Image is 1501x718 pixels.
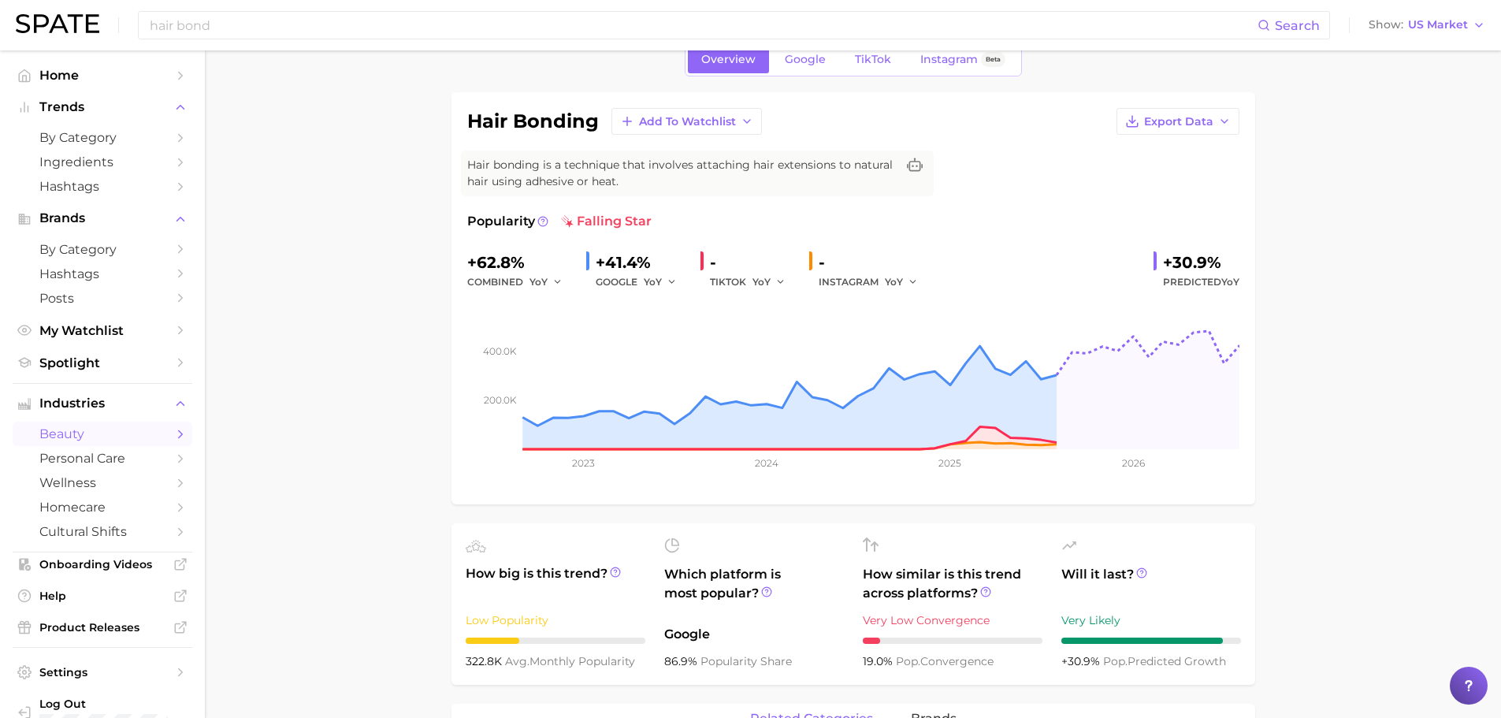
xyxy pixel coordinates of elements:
[39,323,165,338] span: My Watchlist
[13,584,192,608] a: Help
[13,552,192,576] a: Onboarding Videos
[39,130,165,145] span: by Category
[819,273,929,292] div: INSTAGRAM
[39,665,165,679] span: Settings
[596,273,688,292] div: GOOGLE
[920,53,978,66] span: Instagram
[148,12,1258,39] input: Search here for a brand, industry, or ingredient
[16,14,99,33] img: SPATE
[855,53,891,66] span: TikTok
[13,318,192,343] a: My Watchlist
[13,660,192,684] a: Settings
[1116,108,1239,135] button: Export Data
[39,355,165,370] span: Spotlight
[39,500,165,515] span: homecare
[1061,654,1103,668] span: +30.9%
[39,100,165,114] span: Trends
[13,63,192,87] a: Home
[13,519,192,544] a: cultural shifts
[13,150,192,174] a: Ingredients
[710,273,797,292] div: TIKTOK
[529,275,548,288] span: YoY
[39,620,165,634] span: Product Releases
[39,557,165,571] span: Onboarding Videos
[1103,654,1226,668] span: predicted growth
[639,115,736,128] span: Add to Watchlist
[39,242,165,257] span: by Category
[986,53,1001,66] span: Beta
[561,212,652,231] span: falling star
[466,564,645,603] span: How big is this trend?
[863,638,1042,644] div: 1 / 10
[664,654,700,668] span: 86.9%
[1061,565,1241,603] span: Will it last?
[467,157,896,190] span: Hair bonding is a technique that involves attaching hair extensions to natural hair using adhesiv...
[907,46,1019,73] a: InstagramBeta
[467,250,574,275] div: +62.8%
[1163,273,1239,292] span: Predicted
[842,46,905,73] a: TikTok
[466,654,505,668] span: 322.8k
[39,179,165,194] span: Hashtags
[819,250,929,275] div: -
[785,53,826,66] span: Google
[1408,20,1468,29] span: US Market
[644,275,662,288] span: YoY
[39,697,180,711] span: Log Out
[467,273,574,292] div: combined
[1221,276,1239,288] span: YoY
[13,446,192,471] a: personal care
[39,154,165,169] span: Ingredients
[1369,20,1403,29] span: Show
[529,273,563,292] button: YoY
[39,291,165,306] span: Posts
[13,237,192,262] a: by Category
[701,53,756,66] span: Overview
[1103,654,1128,668] abbr: popularity index
[13,174,192,199] a: Hashtags
[1121,457,1144,469] tspan: 2026
[1061,611,1241,630] div: Very Likely
[39,68,165,83] span: Home
[13,392,192,415] button: Industries
[39,396,165,411] span: Industries
[13,125,192,150] a: by Category
[644,273,678,292] button: YoY
[39,426,165,441] span: beauty
[39,266,165,281] span: Hashtags
[863,654,896,668] span: 19.0%
[611,108,762,135] button: Add to Watchlist
[1061,638,1241,644] div: 9 / 10
[39,451,165,466] span: personal care
[596,250,688,275] div: +41.4%
[700,654,792,668] span: popularity share
[39,475,165,490] span: wellness
[13,422,192,446] a: beauty
[938,457,961,469] tspan: 2025
[467,212,535,231] span: Popularity
[13,616,192,639] a: Product Releases
[466,638,645,644] div: 3 / 10
[13,471,192,495] a: wellness
[1365,15,1489,35] button: ShowUS Market
[664,565,844,617] span: Which platform is most popular?
[1275,18,1320,33] span: Search
[505,654,635,668] span: monthly popularity
[505,654,529,668] abbr: average
[771,46,839,73] a: Google
[466,611,645,630] div: Low Popularity
[13,286,192,311] a: Posts
[1163,250,1239,275] div: +30.9%
[13,262,192,286] a: Hashtags
[754,457,778,469] tspan: 2024
[39,589,165,603] span: Help
[13,206,192,230] button: Brands
[688,46,769,73] a: Overview
[1144,115,1213,128] span: Export Data
[572,457,595,469] tspan: 2023
[710,250,797,275] div: -
[39,524,165,539] span: cultural shifts
[752,275,771,288] span: YoY
[885,275,903,288] span: YoY
[863,611,1042,630] div: Very Low Convergence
